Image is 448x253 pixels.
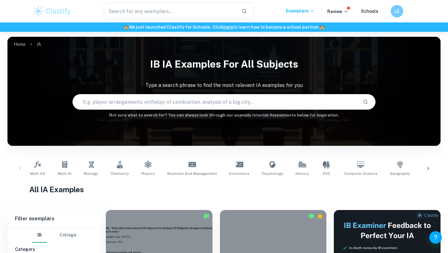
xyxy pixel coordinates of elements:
span: Geography [390,171,410,176]
button: LE [391,5,403,17]
span: 🏫 [320,25,325,30]
button: IB [32,228,47,243]
div: Filter type choice [32,228,76,243]
img: Clastify logo [32,5,72,17]
span: Math AI [58,171,72,176]
span: Economics [229,171,250,176]
span: Math AA [30,171,45,176]
span: ESS [323,171,330,176]
a: here [223,25,233,30]
img: Marked [203,213,209,219]
span: Computer Science [344,171,377,176]
p: Type a search phrase to find the most relevant IA examples for you [7,82,441,89]
span: Chemistry [110,171,129,176]
a: Home [14,40,26,49]
button: Search [360,97,371,107]
p: Review [327,8,348,15]
div: Premium [317,213,323,219]
span: Psychology [262,171,283,176]
p: Exemplars [286,7,315,14]
span: Biology [84,171,98,176]
input: E.g. player arrangements, enthalpy of combustion, analysis of a big city... [73,93,358,111]
p: IA [37,41,41,48]
h6: We just launched Clastify for Schools. Click to learn how to become a school partner. [1,24,447,31]
input: Search for any exemplars... [104,2,236,20]
button: Help and Feedback [429,231,442,244]
a: Schools [361,9,378,14]
span: Business and Management [167,171,217,176]
button: College [59,228,76,243]
h6: Not sure what to search for? You can always look through our example Internal Assessments below f... [7,112,441,118]
h6: LE [394,8,401,15]
span: Physics [141,171,155,176]
h1: IB IA examples for all subjects [7,54,441,74]
span: History [296,171,309,176]
h1: All IA Examples [29,184,419,195]
h6: Filter exemplars [7,210,101,227]
img: Marked [308,213,315,219]
span: 🏫 [124,25,129,30]
h6: Category [15,246,93,253]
